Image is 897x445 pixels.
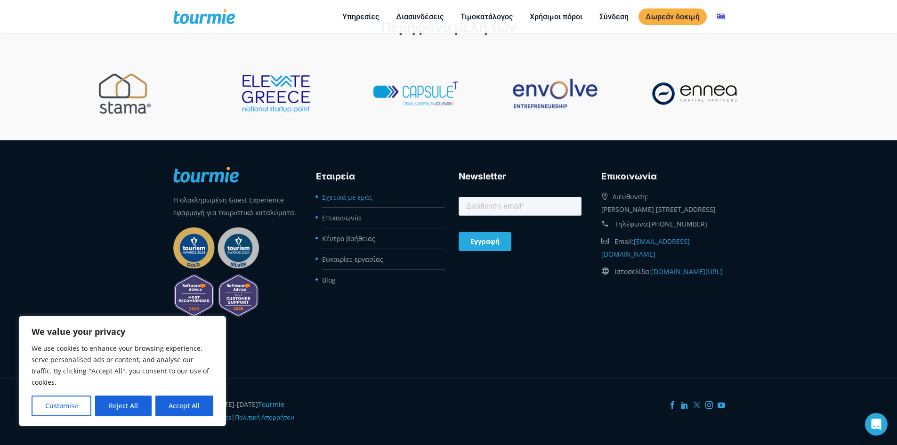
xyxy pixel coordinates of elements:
a: LinkedIn [681,401,688,409]
a: Tourmie [258,400,284,409]
button: Reject All [95,396,151,416]
a: Blog [322,275,336,284]
div: Copyright © [DATE]-[DATE] | [173,398,296,424]
p: We value your privacy [32,326,213,337]
a: Τιμοκατάλογος [453,11,520,23]
a: Σχετικά με εμάς [322,193,372,202]
a: Διασυνδέσεις [389,11,451,23]
a: Ευκαιρίες εργασίας [322,255,383,264]
p: Η ολοκληρωμένη Guest Experience εφαρμογή για τουριστικά καταλύματα. [173,194,296,219]
h3: Eπικοινωνία [601,170,724,184]
a: Facebook [669,401,676,409]
iframe: Form 0 [459,195,582,257]
a: [DOMAIN_NAME][URL] [651,267,722,276]
a: Χρήσιμοι πόροι [523,11,590,23]
a: [PHONE_NUMBER] [649,219,707,228]
a: YouTube [718,401,725,409]
a: Σύνδεση [592,11,636,23]
a: Υπηρεσίες [335,11,386,23]
div: Open Intercom Messenger [865,413,888,436]
span: Περήφανα μέλη των [381,19,516,35]
button: Accept All [155,396,213,416]
div: Τηλέφωνο: [601,216,724,233]
a: [EMAIL_ADDRESS][DOMAIN_NAME] [601,237,690,259]
a: Κέντρο βοήθειας [322,234,375,243]
h3: Newsletter [459,170,582,184]
a: Instagram [705,401,713,409]
div: Email: [601,233,724,263]
a: Δωρεάν δοκιμή [638,8,707,25]
a: Twitter [693,401,701,409]
a: Επικοινωνία [322,213,361,222]
h3: Εταιρεία [316,170,439,184]
div: Ιστοσελίδα: [601,263,724,280]
a: Πολιτική Απορρήτου [235,413,294,421]
div: Διεύθυνση: [PERSON_NAME] [STREET_ADDRESS] [601,188,724,216]
button: Customise [32,396,91,416]
a: Αλλαγή σε [710,11,732,23]
p: We use cookies to enhance your browsing experience, serve personalised ads or content, and analys... [32,343,213,388]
